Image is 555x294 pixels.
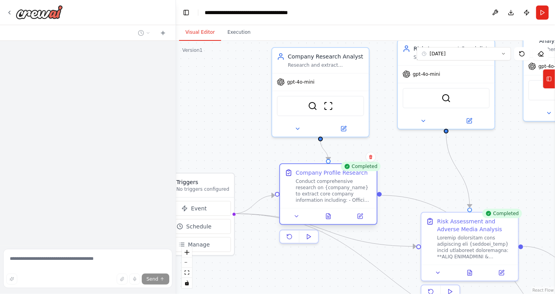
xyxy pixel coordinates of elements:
[346,212,374,221] button: Open in side panel
[221,24,257,41] button: Execution
[182,247,192,257] button: zoom in
[176,178,229,186] h3: Triggers
[129,274,140,285] button: Click to speak your automation idea
[296,169,368,177] div: Company Profile Research
[135,28,154,38] button: Switch to previous chat
[287,79,315,85] span: gpt-4o-mini
[312,212,345,221] button: View output
[308,101,317,111] img: SerperDevTool
[279,165,377,247] div: CompletedCompany Profile ResearchConduct comprehensive research on {company_name} to extract core...
[414,54,490,60] div: Systematically identify and assess potential risks for {company_name} using structured risk categ...
[430,51,446,57] span: [DATE]
[234,210,416,250] g: Edge from triggers to 53328e6e-bfcb-46b8-bd2f-bc1c91485748
[442,133,474,208] g: Edge from 25a05430-e99d-4879-8b9c-79bb0c3ccf75 to 53328e6e-bfcb-46b8-bd2f-bc1c91485748
[157,28,169,38] button: Start a new chat
[488,268,515,278] button: Open in side panel
[341,162,381,171] div: Completed
[147,276,158,282] span: Send
[188,241,210,248] span: Manage
[182,278,192,288] button: toggle interactivity
[447,116,491,126] button: Open in side panel
[414,45,490,53] div: Risk Assessment Specialist
[158,237,231,252] button: Manage
[366,152,376,162] button: Delete node
[182,47,203,53] div: Version 1
[413,71,440,77] span: gpt-4o-mini
[117,274,128,285] button: Upload files
[271,47,370,137] div: Company Research AnalystResearch and extract comprehensive company profile information for {compa...
[158,201,231,216] button: Event
[182,268,192,278] button: fit view
[176,186,229,192] p: No triggers configured
[417,47,511,60] button: [DATE]
[482,209,522,218] div: Completed
[181,7,192,18] button: Hide left sidebar
[321,124,366,133] button: Open in side panel
[182,257,192,268] button: zoom out
[205,9,316,16] nav: breadcrumb
[288,62,364,68] div: Research and extract comprehensive company profile information for {company_name}, including basi...
[191,205,207,212] span: Event
[317,141,332,161] g: Edge from 1936e686-c0ba-4e4b-838e-d70985945f08 to 88acca0f-31e6-4897-9238-c92452424e94
[397,39,495,130] div: Risk Assessment SpecialistSystematically identify and assess potential risks for {company_name} u...
[182,247,192,288] div: React Flow controls
[179,24,221,41] button: Visual Editor
[296,178,372,203] div: Conduct comprehensive research on {company_name} to extract core company information including: -...
[533,288,554,292] a: React Flow attribution
[234,192,275,218] g: Edge from triggers to 88acca0f-31e6-4897-9238-c92452424e94
[441,93,451,103] img: SerperDevTool
[288,53,364,60] div: Company Research Analyst
[324,101,333,111] img: ScrapeWebsiteTool
[16,5,63,19] img: Logo
[453,268,487,278] button: View output
[154,173,235,256] div: TriggersNo triggers configuredEventScheduleManage
[158,219,231,234] button: Schedule
[437,235,513,260] div: Loremip dolorsitam cons adipiscing eli {seddoei_temp} incid utlaboreet doloremagna: **ALIQ ENIMAD...
[142,274,169,285] button: Send
[186,223,211,230] span: Schedule
[437,217,513,233] div: Risk Assessment and Adverse Media Analysis
[6,274,17,285] button: Improve this prompt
